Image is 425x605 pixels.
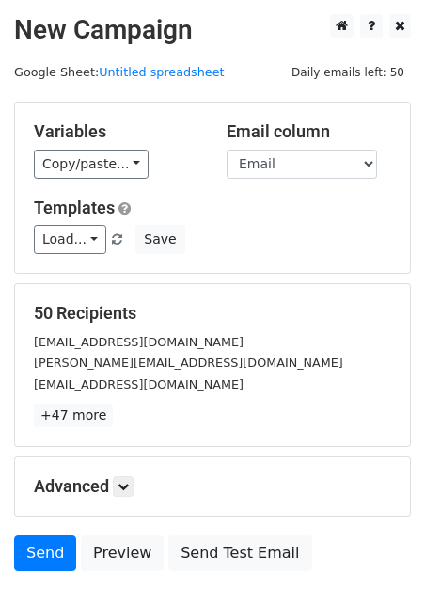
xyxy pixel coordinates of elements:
a: Untitled spreadsheet [99,65,224,79]
iframe: Chat Widget [331,515,425,605]
a: Daily emails left: 50 [285,65,411,79]
h2: New Campaign [14,14,411,46]
button: Save [135,225,184,254]
small: [EMAIL_ADDRESS][DOMAIN_NAME] [34,377,244,391]
a: Load... [34,225,106,254]
a: Copy/paste... [34,150,149,179]
a: +47 more [34,404,113,427]
h5: Variables [34,121,198,142]
small: Google Sheet: [14,65,225,79]
a: Send Test Email [168,535,311,571]
h5: 50 Recipients [34,303,391,324]
small: [EMAIL_ADDRESS][DOMAIN_NAME] [34,335,244,349]
small: [PERSON_NAME][EMAIL_ADDRESS][DOMAIN_NAME] [34,356,343,370]
a: Send [14,535,76,571]
h5: Advanced [34,476,391,497]
h5: Email column [227,121,391,142]
a: Templates [34,198,115,217]
span: Daily emails left: 50 [285,62,411,83]
a: Preview [81,535,164,571]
